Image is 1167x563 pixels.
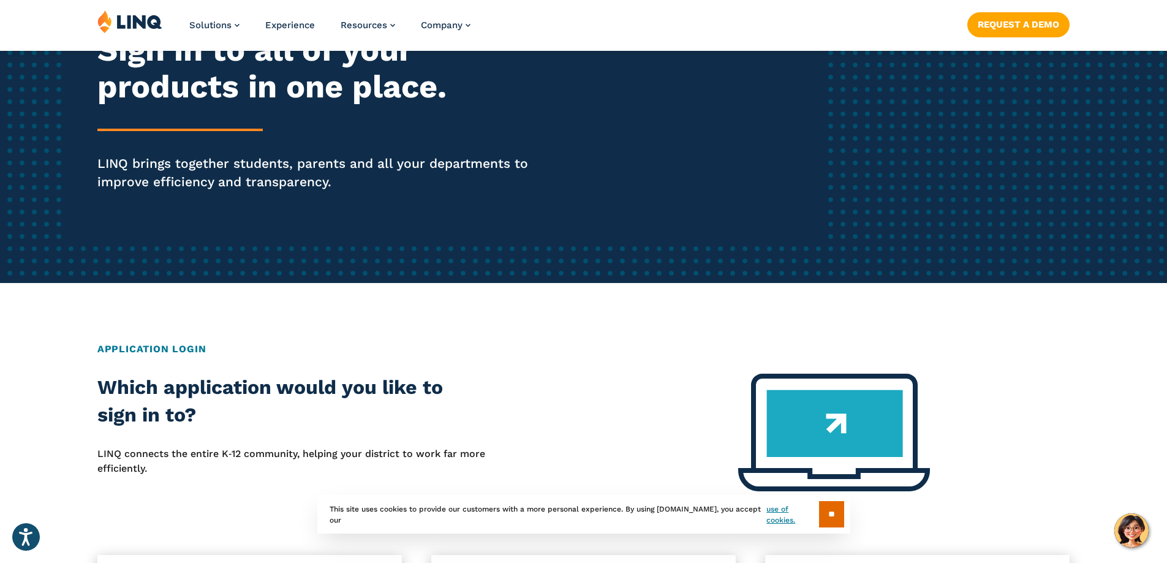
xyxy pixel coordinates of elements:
span: Solutions [189,20,232,31]
h2: Application Login [97,342,1070,357]
a: Solutions [189,20,240,31]
span: Company [421,20,463,31]
a: Request a Demo [967,12,1070,37]
a: Company [421,20,470,31]
img: LINQ | K‑12 Software [97,10,162,33]
div: This site uses cookies to provide our customers with a more personal experience. By using [DOMAIN... [317,495,850,534]
button: Hello, have a question? Let’s chat. [1114,513,1149,548]
a: use of cookies. [766,504,818,526]
nav: Primary Navigation [189,10,470,50]
a: Experience [265,20,315,31]
p: LINQ brings together students, parents and all your departments to improve efficiency and transpa... [97,154,547,191]
span: Resources [341,20,387,31]
h2: Sign in to all of your products in one place. [97,32,547,105]
nav: Button Navigation [967,10,1070,37]
p: LINQ connects the entire K‑12 community, helping your district to work far more efficiently. [97,447,486,477]
a: Resources [341,20,395,31]
h2: Which application would you like to sign in to? [97,374,486,429]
